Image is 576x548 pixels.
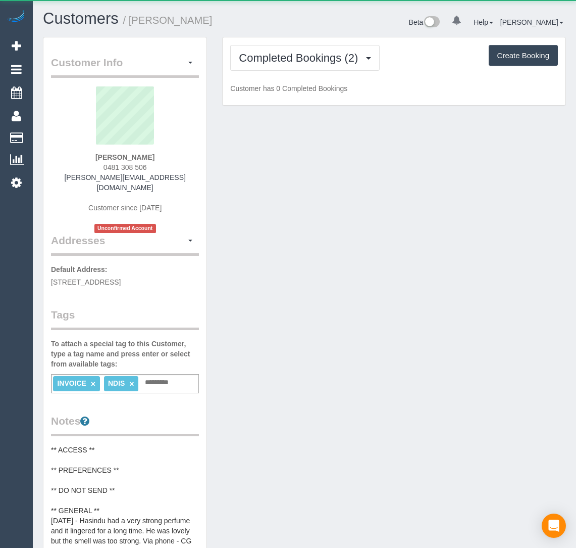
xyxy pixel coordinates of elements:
[108,379,125,387] span: NDIS
[239,52,363,64] span: Completed Bookings (2)
[57,379,86,387] span: INVOICE
[51,307,199,330] legend: Tags
[123,15,213,26] small: / [PERSON_NAME]
[542,514,566,538] div: Open Intercom Messenger
[88,204,162,212] span: Customer since [DATE]
[500,18,563,26] a: [PERSON_NAME]
[409,18,440,26] a: Beta
[103,163,147,171] span: 0481 308 506
[94,224,156,233] span: Unconfirmed Account
[129,380,134,388] a: ×
[64,173,185,192] a: [PERSON_NAME][EMAIL_ADDRESS][DOMAIN_NAME]
[474,18,493,26] a: Help
[91,380,95,388] a: ×
[6,10,26,24] img: Automaid Logo
[43,10,119,27] a: Customers
[423,16,440,29] img: New interface
[230,83,558,94] p: Customer has 0 Completed Bookings
[51,278,121,286] span: [STREET_ADDRESS]
[51,55,199,78] legend: Customer Info
[51,414,199,436] legend: Notes
[51,339,199,369] label: To attach a special tag to this Customer, type a tag name and press enter or select from availabl...
[51,264,108,275] label: Default Address:
[95,153,154,161] strong: [PERSON_NAME]
[230,45,380,71] button: Completed Bookings (2)
[489,45,558,66] button: Create Booking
